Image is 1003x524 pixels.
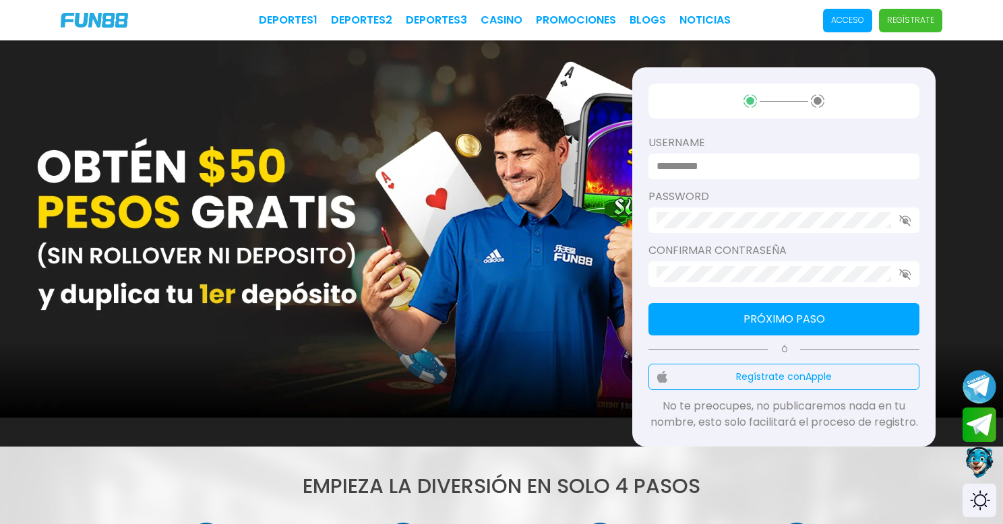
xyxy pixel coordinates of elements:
[963,369,996,404] button: Join telegram channel
[630,12,666,28] a: BLOGS
[536,12,616,28] a: Promociones
[648,135,919,151] label: username
[61,13,128,28] img: Company Logo
[887,14,934,26] p: Regístrate
[679,12,731,28] a: NOTICIAS
[648,242,919,259] label: Confirmar contraseña
[648,343,919,356] p: Ó
[648,398,919,430] p: No te preocupes, no publicaremos nada en tu nombre, esto solo facilitará el proceso de registro.
[648,303,919,335] button: Próximo paso
[831,14,864,26] p: Acceso
[331,12,392,28] a: Deportes2
[259,12,317,28] a: Deportes1
[113,471,890,501] h1: Empieza la DIVERSIÓN en solo 4 pasos
[648,189,919,205] label: password
[648,364,919,390] button: Regístrate conApple
[963,407,996,443] button: Join telegram
[963,445,996,480] button: Contact customer service
[406,12,467,28] a: Deportes3
[481,12,522,28] a: CASINO
[963,484,996,517] div: Switch theme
